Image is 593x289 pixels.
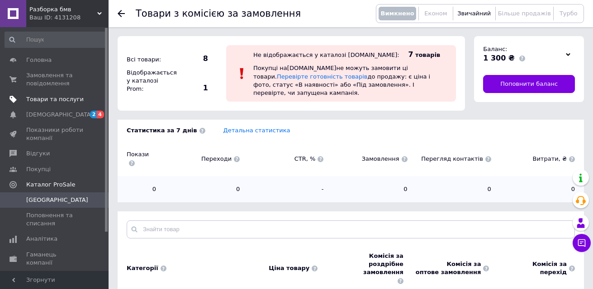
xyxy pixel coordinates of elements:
span: Вимкнено [381,10,414,17]
input: Пошук [5,32,107,48]
div: Повернутися назад [118,10,125,17]
span: Покупці [26,165,51,173]
span: - [249,185,323,193]
span: Економ [424,10,447,17]
button: Звичайний [455,7,493,20]
span: Витрати, ₴ [500,155,575,163]
div: Ваш ID: 4131208 [29,14,109,22]
input: Знайти товар [127,220,575,238]
span: Турбо [560,10,578,17]
span: [DEMOGRAPHIC_DATA] [26,111,93,119]
span: Баланс: [483,46,507,52]
span: 7 [408,50,413,59]
span: Поповнення та списання [26,211,84,228]
a: Поповнити баланс [483,75,575,93]
span: 0 [332,185,407,193]
span: Разборка бмв [29,5,97,14]
span: Категорії [127,264,158,272]
span: Покупці на [DOMAIN_NAME] не можуть замовити ці товари. до продажу: є ціна і фото, статус «В наявн... [253,65,430,96]
span: Товари та послуги [26,95,84,103]
span: 0 [165,185,240,193]
span: 1 300 ₴ [483,54,514,62]
span: CTR, % [249,155,323,163]
span: Відгуки [26,149,50,158]
span: Аналітика [26,235,57,243]
img: :exclamation: [235,67,249,80]
a: Перевірте готовність товарів [277,73,368,80]
span: Перегляд контактів [417,155,491,163]
span: 4 [97,111,104,118]
button: Економ [421,7,450,20]
span: 0 [417,185,491,193]
span: Статистика за 7 днів [127,126,205,135]
span: Комісія за роздрібне замовлення [327,252,403,277]
span: Поповнити баланс [500,80,558,88]
span: Замовлення та повідомлення [26,71,84,88]
div: Всі товари: [124,53,174,66]
span: Показники роботи компанії [26,126,84,142]
span: Головна [26,56,52,64]
button: Чат з покупцем [573,234,591,252]
span: товарів [415,51,440,58]
div: Товари з комісією за замовлення [136,9,301,19]
button: Вимкнено [379,7,416,20]
span: Ціна товару [269,264,309,272]
div: Відображається у каталозі Prom: [124,66,174,96]
span: Гаманець компанії [26,251,84,267]
span: 1 [176,83,208,93]
span: 8 [176,54,208,64]
span: Комісія за оптове замовлення [416,260,481,276]
div: Не відображається у каталозі [DOMAIN_NAME]: [253,51,399,58]
span: Замовлення [332,155,407,163]
span: Покази [127,150,156,167]
a: Детальна статистика [223,127,290,134]
span: Переходи [165,155,240,163]
span: [GEOGRAPHIC_DATA] [26,196,88,204]
span: Звичайний [457,10,491,17]
button: Турбо [556,7,581,20]
span: 0 [500,185,575,193]
button: Більше продажів [498,7,551,20]
span: 2 [90,111,97,118]
span: Комісія за перехід [532,260,567,276]
span: 0 [127,185,156,193]
span: Більше продажів [498,10,551,17]
span: Каталог ProSale [26,181,75,189]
